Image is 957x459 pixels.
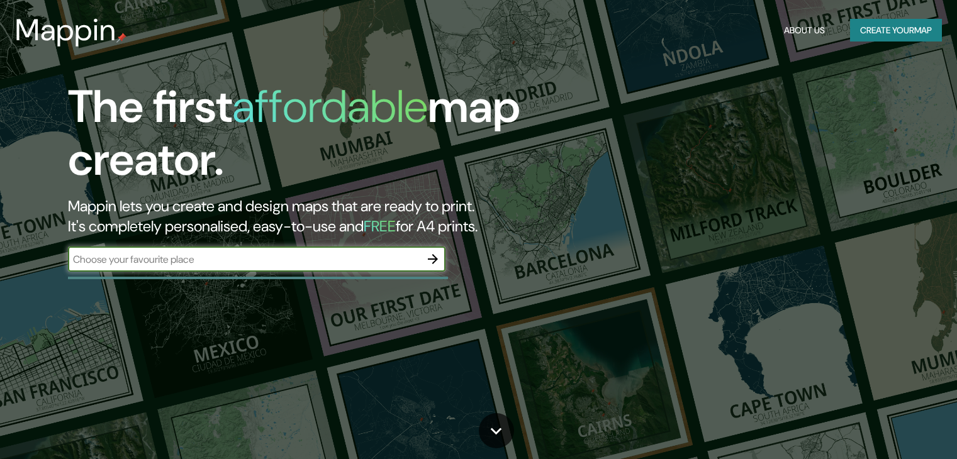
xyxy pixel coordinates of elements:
button: Create yourmap [850,19,942,42]
input: Choose your favourite place [68,252,420,267]
h2: Mappin lets you create and design maps that are ready to print. It's completely personalised, eas... [68,196,547,236]
h1: affordable [232,77,428,136]
h5: FREE [364,216,396,236]
h1: The first map creator. [68,80,547,196]
h3: Mappin [15,13,116,48]
button: About Us [779,19,830,42]
img: mappin-pin [116,33,126,43]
